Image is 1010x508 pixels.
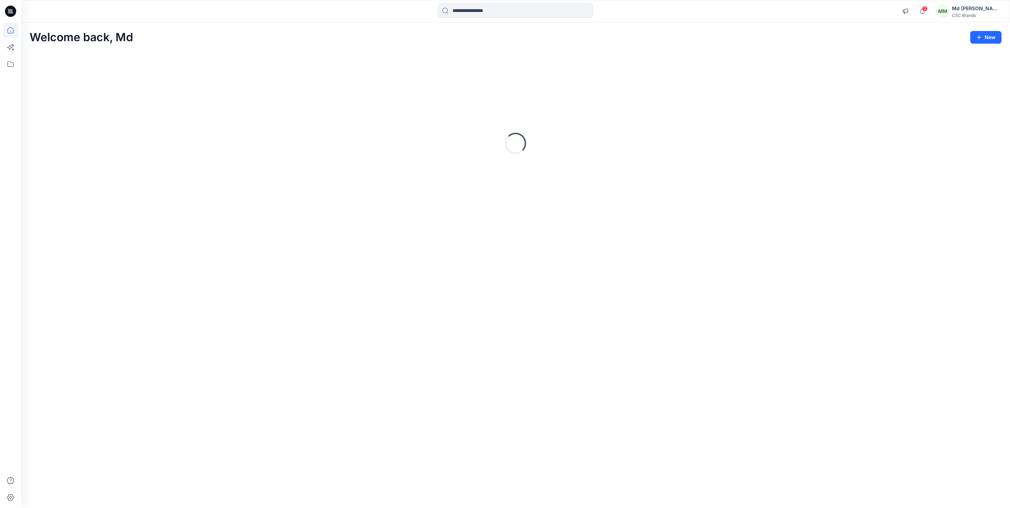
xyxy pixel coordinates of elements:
button: New [970,31,1002,44]
div: MM [936,5,949,18]
div: Md [PERSON_NAME] [952,4,1001,13]
span: 3 [922,6,928,12]
h2: Welcome back, Md [30,31,133,44]
div: CSC Brands [952,13,1001,18]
